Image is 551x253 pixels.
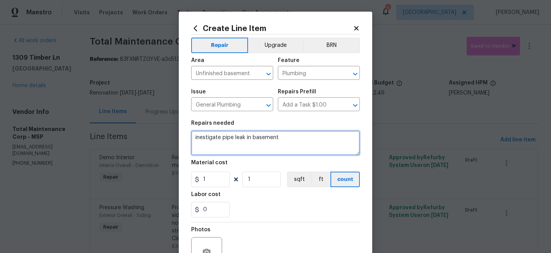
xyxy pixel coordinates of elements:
button: Open [263,69,274,79]
button: Upgrade [248,38,303,53]
h5: Material cost [191,160,228,165]
h2: Create Line Item [191,24,353,33]
button: Open [350,100,361,111]
textarea: inestigate pipe leak in basement [191,131,360,155]
h5: Repairs Prefill [278,89,316,95]
h5: Labor cost [191,192,221,197]
h5: Repairs needed [191,120,234,126]
button: ft [311,172,330,187]
h5: Issue [191,89,206,95]
button: sqft [287,172,311,187]
h5: Area [191,58,204,63]
button: BRN [303,38,360,53]
h5: Photos [191,227,210,232]
h5: Feature [278,58,299,63]
button: Open [350,69,361,79]
button: count [330,172,360,187]
button: Open [263,100,274,111]
button: Repair [191,38,248,53]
